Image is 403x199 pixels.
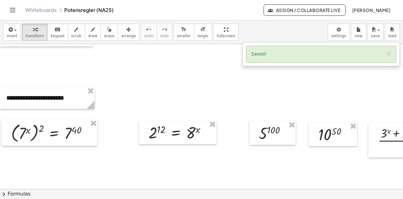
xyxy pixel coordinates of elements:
[331,34,346,38] span: settings
[213,24,238,41] button: fullscreen
[269,7,340,13] span: Assign / Collaborate Live
[264,4,346,16] button: Assign / Collaborate Live
[217,34,235,38] span: fullscreen
[177,34,191,38] span: smaller
[386,50,391,57] button: ×
[173,24,194,41] button: format_sizesmaller
[328,24,350,41] button: settings
[26,34,44,38] span: transform
[88,34,98,38] span: draw
[367,24,383,41] button: save
[104,34,114,38] span: erase
[8,5,18,15] button: Toggle navigation
[352,7,390,13] span: [PERSON_NAME]
[7,34,17,38] span: insert
[162,26,167,33] i: redo
[85,24,101,41] button: draw
[194,24,212,41] button: format_sizelarger
[47,24,68,41] button: keyboardkeypad
[388,34,396,38] span: load
[146,26,152,33] i: undo
[200,26,206,33] i: format_size
[157,24,172,41] button: redoredo
[144,34,154,38] span: undo
[351,24,366,41] button: new
[71,34,82,38] span: scrub
[22,24,48,41] button: transform
[355,34,362,38] span: new
[181,26,187,33] i: format_size
[68,24,85,41] button: scrub
[141,24,157,41] button: undoundo
[385,24,400,41] button: load
[118,24,139,41] button: arrange
[51,34,65,38] span: keypad
[160,34,169,38] span: redo
[246,46,396,62] div: Saved!
[197,34,208,38] span: larger
[54,26,60,33] i: keyboard
[371,34,380,38] span: save
[347,4,395,16] button: [PERSON_NAME]
[100,24,118,41] button: erase
[25,7,57,13] a: Whiteboards
[121,34,136,38] span: arrange
[3,24,21,41] button: insert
